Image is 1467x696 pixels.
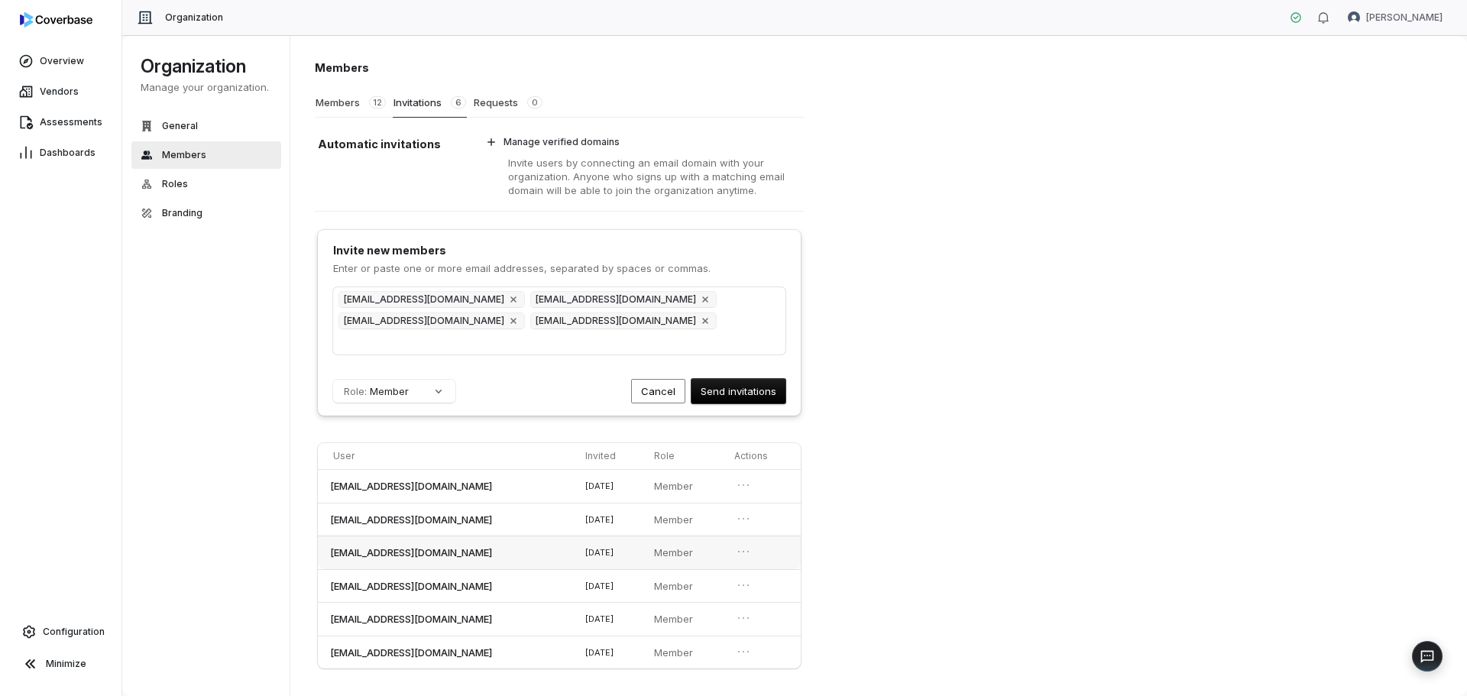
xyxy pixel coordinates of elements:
span: [DATE] [585,581,614,591]
span: 12 [369,96,386,108]
span: 6 [451,96,466,108]
button: Send invitations [691,379,785,403]
p: [EMAIL_ADDRESS][DOMAIN_NAME] [344,315,504,327]
p: Member [654,545,716,559]
button: Open menu [734,510,753,528]
a: Dashboards [3,139,118,167]
button: Members [131,141,281,169]
th: Actions [728,443,801,469]
p: [EMAIL_ADDRESS][DOMAIN_NAME] [536,315,696,327]
span: [DATE] [585,647,614,658]
span: [EMAIL_ADDRESS][DOMAIN_NAME] [330,579,492,593]
span: Assessments [40,116,102,128]
img: logo-D7KZi-bG.svg [20,12,92,28]
a: Overview [3,47,118,75]
p: Member [654,579,716,593]
span: [EMAIL_ADDRESS][DOMAIN_NAME] [330,479,492,493]
h1: Invite new members [333,242,785,258]
button: Members [315,88,387,117]
span: [EMAIL_ADDRESS][DOMAIN_NAME] [330,513,492,526]
th: Invited [579,443,648,469]
h1: Organization [141,54,272,79]
span: [DATE] [585,547,614,558]
span: [DATE] [585,514,614,525]
span: Organization [165,11,223,24]
span: [EMAIL_ADDRESS][DOMAIN_NAME] [330,545,492,559]
p: Invite users by connecting an email domain with your organization. Anyone who signs up with a mat... [478,156,801,197]
p: Manage your organization. [141,80,272,94]
th: Role [648,443,728,469]
span: General [162,120,198,132]
span: Vendors [40,86,79,98]
p: [EMAIL_ADDRESS][DOMAIN_NAME] [536,293,696,306]
p: [EMAIL_ADDRESS][DOMAIN_NAME] [344,293,504,306]
p: Member [654,646,716,659]
span: Roles [162,178,188,190]
th: User [318,443,579,469]
a: Assessments [3,108,118,136]
a: Configuration [6,618,115,646]
h1: Members [315,60,804,76]
span: [EMAIL_ADDRESS][DOMAIN_NAME] [330,612,492,626]
p: Member [654,513,716,526]
span: Overview [40,55,84,67]
span: [PERSON_NAME] [1366,11,1443,24]
p: Member [654,479,716,493]
span: Dashboards [40,147,96,159]
button: General [131,112,281,140]
button: Open menu [734,542,753,561]
button: Invitations [393,88,467,118]
h1: Automatic invitations [318,136,453,152]
button: Open menu [734,609,753,627]
button: Role:Member [333,380,455,403]
span: [DATE] [585,613,614,624]
button: Open menu [734,476,753,494]
button: Open menu [734,576,753,594]
button: Manage verified domains [478,130,801,154]
span: [EMAIL_ADDRESS][DOMAIN_NAME] [330,646,492,659]
span: Branding [162,207,202,219]
p: Member [654,612,716,626]
span: [DATE] [585,481,614,491]
button: Cancel [631,379,685,403]
a: Vendors [3,78,118,105]
span: Manage verified domains [504,136,620,148]
span: Minimize [46,658,86,670]
button: Open menu [734,643,753,661]
span: Members [162,149,206,161]
button: Brad Babin avatar[PERSON_NAME] [1339,6,1452,29]
button: Minimize [6,649,115,679]
img: Brad Babin avatar [1348,11,1360,24]
p: Enter or paste one or more email addresses, separated by spaces or commas. [333,261,785,275]
span: 0 [527,96,542,108]
span: Configuration [43,626,105,638]
button: Branding [131,199,281,227]
button: Roles [131,170,281,198]
button: Requests [473,88,543,117]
